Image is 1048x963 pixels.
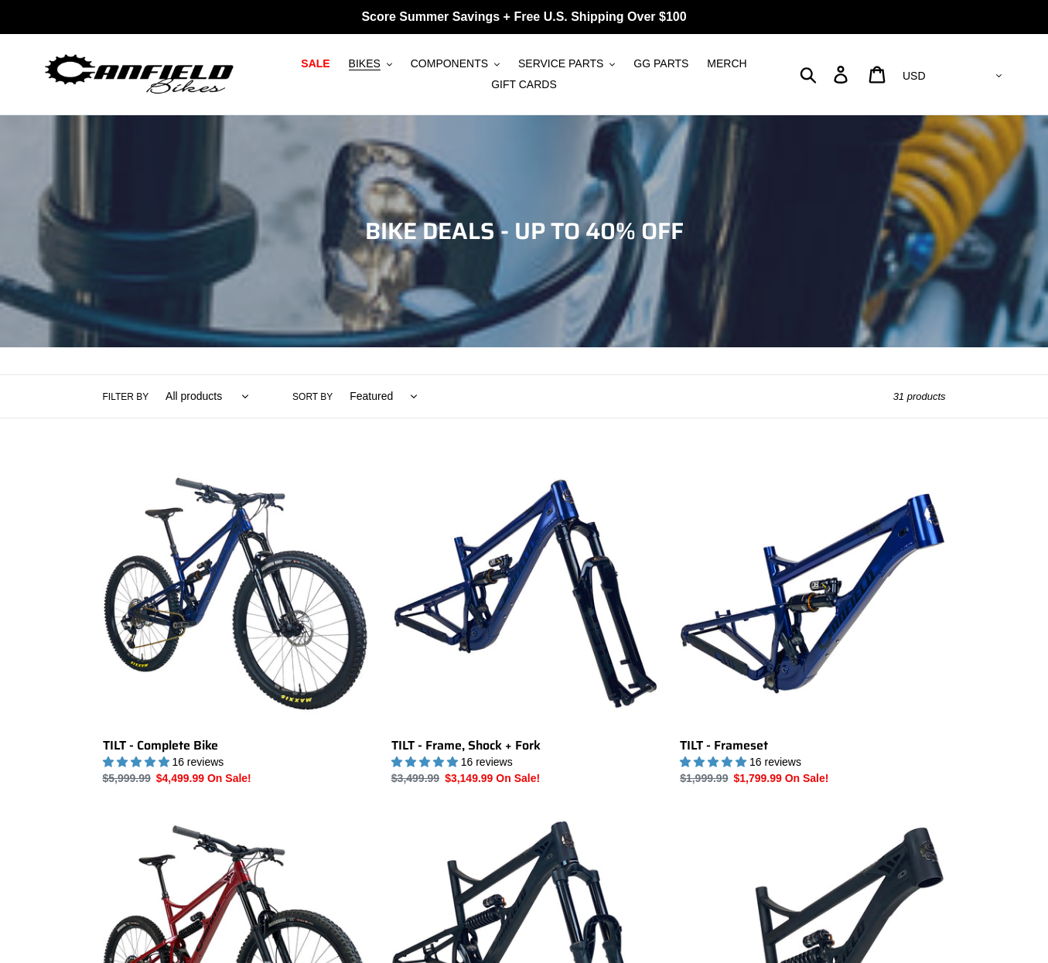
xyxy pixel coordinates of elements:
a: MERCH [699,53,754,74]
button: COMPONENTS [403,53,507,74]
span: GIFT CARDS [491,78,557,91]
span: 31 products [893,391,946,402]
span: BIKES [349,57,381,70]
span: BIKE DEALS - UP TO 40% OFF [365,213,684,249]
a: GG PARTS [626,53,696,74]
button: SERVICE PARTS [510,53,623,74]
label: Filter by [103,390,149,404]
a: GIFT CARDS [483,74,565,95]
span: COMPONENTS [411,57,488,70]
span: SALE [301,57,329,70]
span: GG PARTS [633,57,688,70]
span: MERCH [707,57,746,70]
a: SALE [293,53,337,74]
label: Sort by [292,390,333,404]
span: SERVICE PARTS [518,57,603,70]
img: Canfield Bikes [43,50,236,99]
button: BIKES [341,53,400,74]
